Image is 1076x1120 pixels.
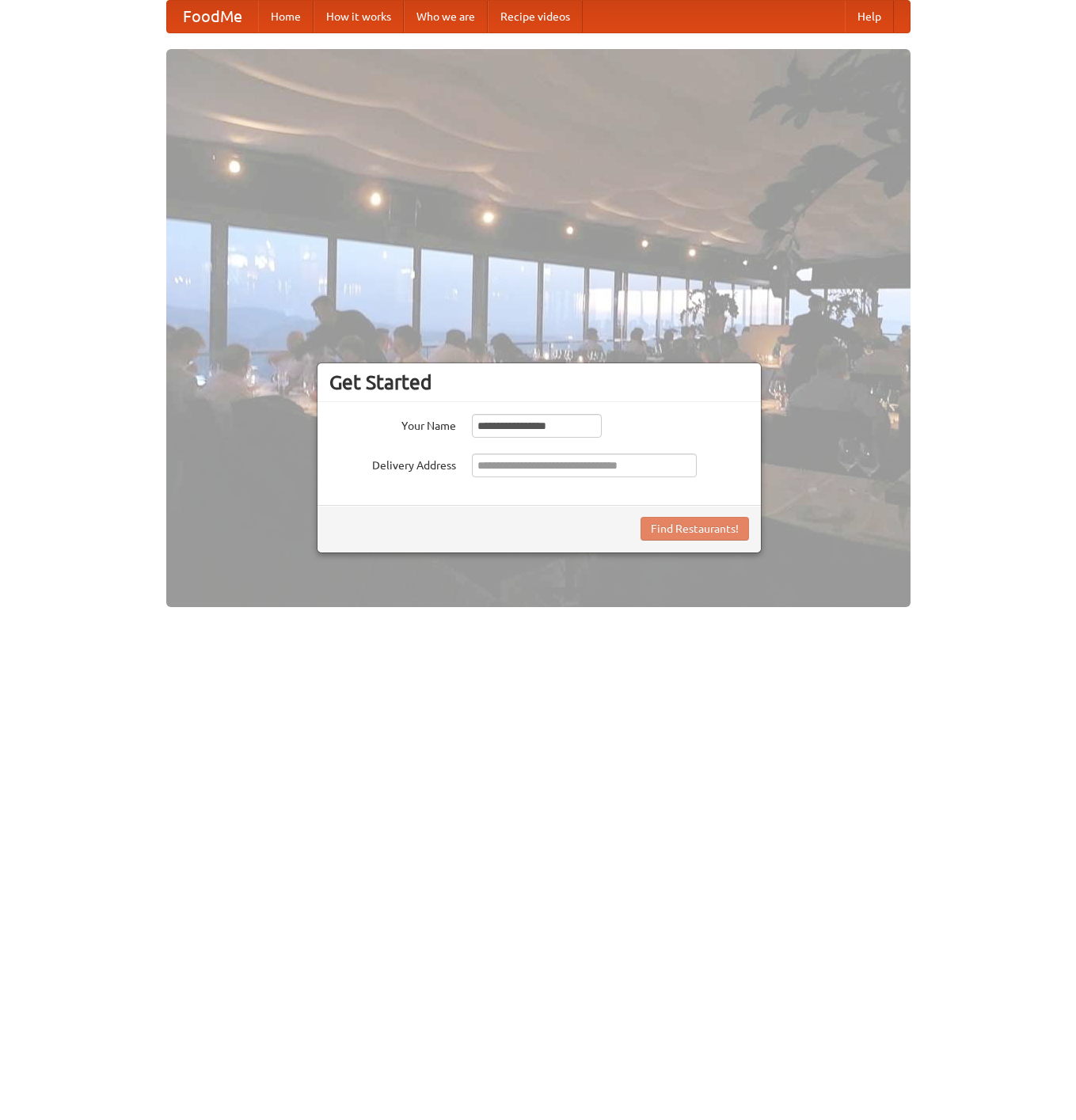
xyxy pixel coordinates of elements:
[845,1,894,32] a: Help
[404,1,488,32] a: Who we are
[329,414,456,434] label: Your Name
[314,1,404,32] a: How it works
[167,1,258,32] a: FoodMe
[258,1,314,32] a: Home
[641,517,749,541] button: Find Restaurants!
[329,370,749,394] h3: Get Started
[329,454,456,473] label: Delivery Address
[488,1,583,32] a: Recipe videos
